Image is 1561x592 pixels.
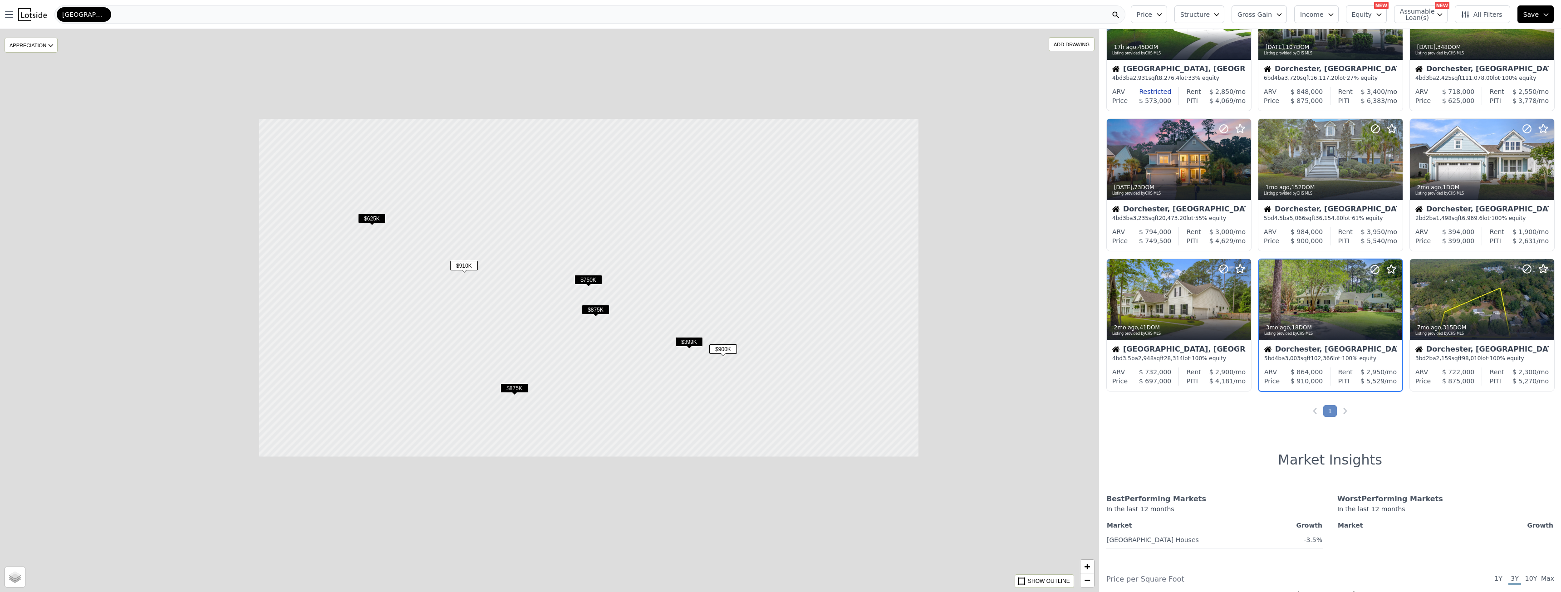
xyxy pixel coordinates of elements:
[1501,236,1549,245] div: /mo
[1436,75,1452,81] span: 2,425
[1352,10,1372,19] span: Equity
[1264,346,1271,353] img: House
[1415,377,1431,386] div: Price
[1442,237,1474,245] span: $ 399,000
[1264,44,1398,51] div: , 107 DOM
[1266,44,1284,50] time: 2025-08-21 20:16
[1201,87,1246,96] div: /mo
[574,275,602,284] span: $750K
[1138,355,1154,362] span: 2,948
[1310,75,1338,81] span: 16,117.20
[1541,574,1554,585] span: Max
[1114,184,1133,191] time: 2025-08-17 17:46
[1490,87,1504,96] div: Rent
[1264,227,1276,236] div: ARV
[1264,205,1271,213] img: House
[1338,236,1350,245] div: PITI
[1291,368,1323,376] span: $ 864,000
[1139,377,1171,385] span: $ 697,000
[1442,368,1474,376] span: $ 722,000
[1112,65,1246,74] div: [GEOGRAPHIC_DATA], [GEOGRAPHIC_DATA]
[1512,237,1536,245] span: $ 2,631
[1187,367,1201,377] div: Rent
[1187,236,1198,245] div: PITI
[1512,368,1536,376] span: $ 2,300
[1264,346,1397,355] div: Dorchester, [GEOGRAPHIC_DATA]
[1504,87,1549,96] div: /mo
[675,337,703,350] div: $399K
[1461,10,1502,19] span: All Filters
[1264,377,1280,386] div: Price
[1337,519,1443,532] th: Market
[1415,65,1549,74] div: Dorchester, [GEOGRAPHIC_DATA]
[1264,205,1397,215] div: Dorchester, [GEOGRAPHIC_DATA]
[1264,51,1398,56] div: Listing provided by CHS MLS
[709,344,737,354] span: $900K
[1049,38,1094,51] div: ADD DRAWING
[1512,97,1536,104] span: $ 3,778
[1112,51,1247,56] div: Listing provided by CHS MLS
[1112,377,1128,386] div: Price
[1353,87,1397,96] div: /mo
[582,305,609,314] span: $875K
[1232,5,1287,23] button: Gross Gain
[1028,577,1070,585] div: SHOW OUTLINE
[1415,331,1550,337] div: Listing provided by CHS MLS
[1106,259,1251,392] a: 2mo ago,41DOMListing provided byCHS MLSHouse[GEOGRAPHIC_DATA], [GEOGRAPHIC_DATA]4bd3.5ba2,948sqft...
[1350,96,1397,105] div: /mo
[1209,237,1233,245] span: $ 4,629
[1415,65,1423,73] img: House
[1114,324,1138,331] time: 2025-06-17 20:32
[1137,10,1152,19] span: Price
[1490,236,1501,245] div: PITI
[1209,368,1233,376] span: $ 2,900
[358,214,386,223] span: $625K
[1264,367,1277,377] div: ARV
[1415,324,1550,331] div: , 315 DOM
[709,344,737,357] div: $900K
[1304,536,1322,543] span: -3.5%
[1209,377,1233,385] span: $ 4,181
[1106,118,1251,251] a: [DATE],73DOMListing provided byCHS MLSHouseDorchester, [GEOGRAPHIC_DATA]4bd3ba3,235sqft20,473.20l...
[574,275,602,288] div: $750K
[1264,331,1398,337] div: Listing provided by CHS MLS
[1417,184,1441,191] time: 2025-07-02 00:00
[1294,5,1339,23] button: Income
[1291,377,1323,385] span: $ 910,000
[1266,324,1290,331] time: 2025-06-12 14:45
[5,567,25,587] a: Layers
[1415,355,1549,362] div: 3 bd 2 ba sqft lot · 100% equity
[1264,184,1398,191] div: , 152 DOM
[1237,10,1272,19] span: Gross Gain
[1112,74,1246,82] div: 4 bd 3 ba sqft lot · 33% equity
[1415,87,1428,96] div: ARV
[1264,87,1276,96] div: ARV
[1107,533,1199,544] a: [GEOGRAPHIC_DATA] Houses
[1112,236,1128,245] div: Price
[1508,574,1521,585] span: 3Y
[1198,377,1246,386] div: /mo
[1264,191,1398,196] div: Listing provided by CHS MLS
[1338,367,1353,377] div: Rent
[1462,75,1493,81] span: 111,078.00
[1106,494,1323,504] div: Best Performing Markets
[1415,346,1423,353] img: House
[358,214,386,227] div: $625K
[1415,184,1550,191] div: , 1 DOM
[1409,118,1554,251] a: 2mo ago,1DOMListing provided byCHS MLSHouseDorchester, [GEOGRAPHIC_DATA]2bd2ba1,498sqft6,969.6lot...
[1353,227,1397,236] div: /mo
[1415,215,1549,222] div: 2 bd 2 ba sqft lot · 100% equity
[1264,65,1397,74] div: Dorchester, [GEOGRAPHIC_DATA]
[1085,574,1090,586] span: −
[1443,519,1554,532] th: Growth
[1374,2,1389,9] div: NEW
[1139,228,1171,235] span: $ 794,000
[1350,377,1397,386] div: /mo
[582,305,609,318] div: $875K
[1106,574,1330,585] div: Price per Square Foot
[18,8,47,21] img: Lotside
[1180,10,1209,19] span: Structure
[1187,377,1198,386] div: PITI
[675,337,703,347] span: $399K
[5,38,58,53] div: APPRECIATION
